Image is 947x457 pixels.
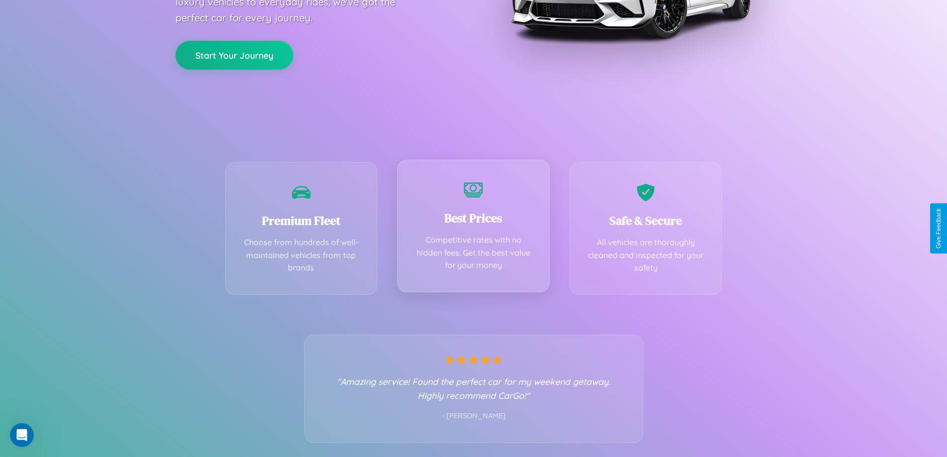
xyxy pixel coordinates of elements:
iframe: Intercom live chat [10,423,34,447]
p: "Amazing service! Found the perfect car for my weekend getaway. Highly recommend CarGo!" [325,374,623,402]
button: Start Your Journey [175,41,293,70]
p: All vehicles are thoroughly cleaned and inspected for your safety [585,236,707,274]
h3: Safe & Secure [585,212,707,229]
p: - [PERSON_NAME] [325,410,623,423]
h3: Premium Fleet [241,212,362,229]
div: Give Feedback [935,208,942,249]
h3: Best Prices [413,210,534,226]
p: Competitive rates with no hidden fees. Get the best value for your money [413,234,534,272]
p: Choose from hundreds of well-maintained vehicles from top brands [241,236,362,274]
